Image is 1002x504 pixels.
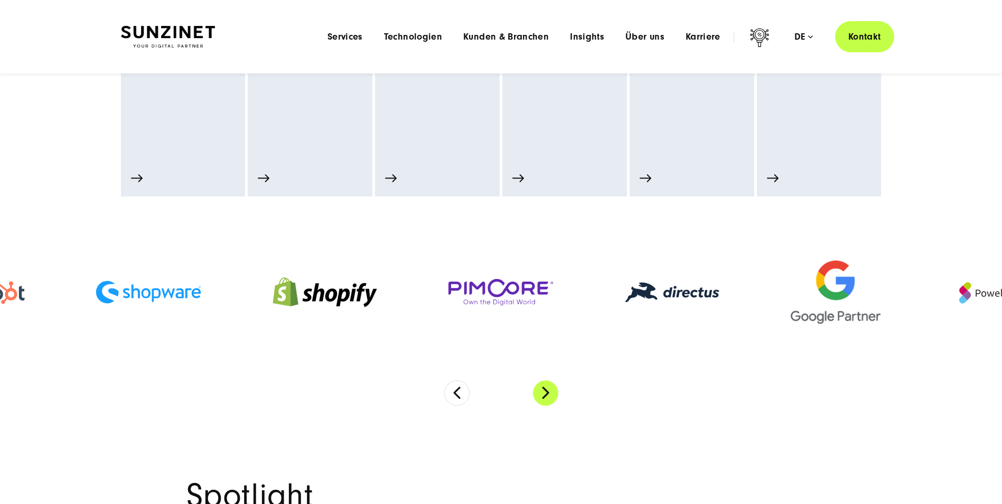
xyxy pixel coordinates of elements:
[625,32,664,42] a: Über uns
[794,32,813,42] div: de
[625,282,720,303] img: Directus Partner Agentur - Digitalagentur SUNZINET
[533,380,558,406] button: Next
[448,279,554,306] img: Pimcore Partner Agentur - Digitalagentur SUNZINET
[791,260,881,324] img: Google Partner Agentur - Digitalagentur für Digital Marketing und Strategie SUNZINET
[835,21,894,52] a: Kontakt
[272,264,378,321] img: Shopify Partner Agentur - Digitalagentur SUNZINET
[384,32,442,42] a: Technologien
[444,380,470,406] button: Previous
[96,281,201,304] img: Shopware Partner Agentur - Digitalagentur SUNZINET
[327,32,363,42] a: Services
[686,32,720,42] a: Karriere
[463,32,549,42] a: Kunden & Branchen
[570,32,604,42] a: Insights
[121,26,215,48] img: SUNZINET Full Service Digital Agentur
